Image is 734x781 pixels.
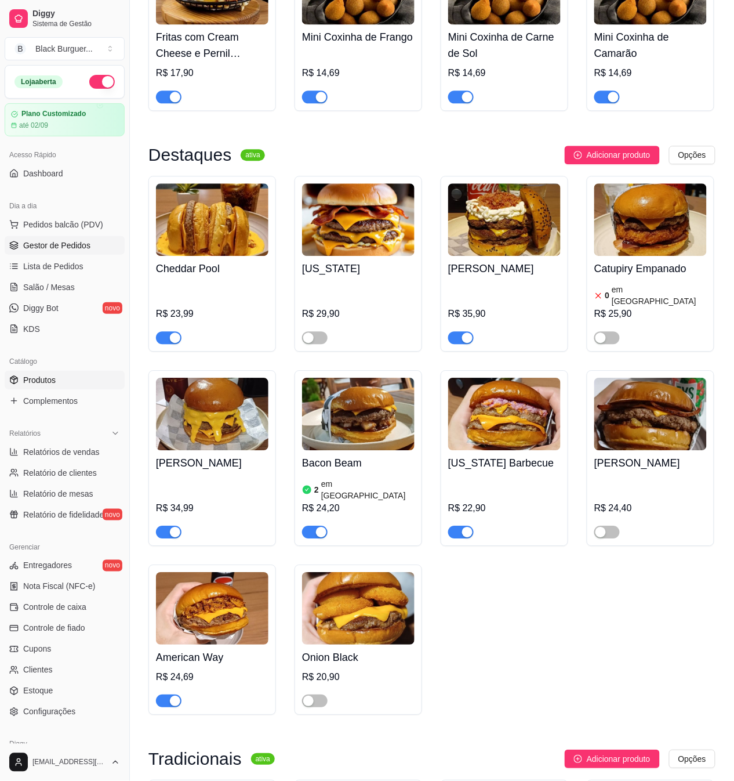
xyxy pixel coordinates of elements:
button: Pedidos balcão (PDV) [5,215,125,234]
article: em [GEOGRAPHIC_DATA] [612,284,707,307]
span: Relatório de fidelidade [23,509,104,520]
h4: [US_STATE] Barbecue [448,455,561,471]
img: product-image [156,183,268,256]
a: Dashboard [5,164,125,183]
span: Estoque [23,685,53,697]
button: Alterar Status [89,75,115,89]
img: product-image [302,378,415,450]
h4: Catupiry Empanado [594,261,707,277]
img: product-image [448,183,561,256]
div: R$ 14,69 [448,66,561,80]
h4: Mini Coxinha de Camarão [594,29,707,62]
a: Cupons [5,640,125,659]
img: product-image [156,572,268,645]
h4: [PERSON_NAME] [156,455,268,471]
button: Adicionar produto [565,750,660,768]
span: Opções [678,149,706,161]
a: Relatórios de vendas [5,443,125,461]
img: product-image [594,378,707,450]
a: Estoque [5,682,125,700]
div: R$ 14,69 [594,66,707,80]
div: R$ 25,90 [594,307,707,321]
h4: American Way [156,649,268,666]
div: R$ 20,90 [302,670,415,684]
h4: Mini Coxinha de Carne de Sol [448,29,561,62]
a: Relatório de clientes [5,464,125,482]
div: Black Burguer ... [35,43,93,55]
div: Dia a dia [5,197,125,215]
button: Adicionar produto [565,146,660,164]
button: Opções [669,750,715,768]
div: Loja aberta [14,75,63,88]
div: R$ 14,69 [302,66,415,80]
a: Produtos [5,371,125,389]
button: [EMAIL_ADDRESS][DOMAIN_NAME] [5,749,125,776]
img: product-image [156,378,268,450]
a: Plano Customizadoaté 02/09 [5,103,125,136]
span: Relatório de clientes [23,467,97,479]
h4: [PERSON_NAME] [448,261,561,277]
h4: Mini Coxinha de Frango [302,29,415,45]
a: Complementos [5,392,125,410]
a: Controle de fiado [5,619,125,638]
span: KDS [23,323,40,335]
span: Controle de fiado [23,623,85,634]
span: Lista de Pedidos [23,261,83,272]
div: R$ 24,40 [594,501,707,515]
a: DiggySistema de Gestão [5,5,125,32]
span: Relatório de mesas [23,488,93,500]
div: R$ 23,99 [156,307,268,321]
div: R$ 22,90 [448,501,561,515]
button: Select a team [5,37,125,60]
span: Dashboard [23,168,63,179]
h4: Onion Black [302,649,415,666]
div: Gerenciar [5,538,125,556]
span: Salão / Mesas [23,281,75,293]
div: R$ 34,99 [156,501,268,515]
span: Adicionar produto [587,753,651,765]
sup: ativa [251,753,275,765]
span: Complementos [23,395,78,407]
span: Sistema de Gestão [32,19,120,28]
sup: ativa [241,149,264,161]
span: plus-circle [574,755,582,763]
a: Relatório de fidelidadenovo [5,505,125,524]
article: até 02/09 [19,121,48,130]
span: Relatórios de vendas [23,446,100,458]
div: Catálogo [5,352,125,371]
img: product-image [448,378,561,450]
div: R$ 35,90 [448,307,561,321]
span: Nota Fiscal (NFC-e) [23,581,95,592]
h4: Fritas com Cream Cheese e Pernil Desfiado [156,29,268,62]
span: [EMAIL_ADDRESS][DOMAIN_NAME] [32,758,106,767]
span: Relatórios [9,429,41,438]
div: R$ 24,69 [156,670,268,684]
h3: Destaques [148,148,231,162]
div: Acesso Rápido [5,146,125,164]
span: Configurações [23,706,75,718]
div: R$ 29,90 [302,307,415,321]
span: Gestor de Pedidos [23,240,90,251]
h3: Tradicionais [148,752,242,766]
article: 0 [605,290,610,301]
span: Diggy Bot [23,302,59,314]
span: B [14,43,26,55]
a: Relatório de mesas [5,484,125,503]
h4: [PERSON_NAME] [594,455,707,471]
div: R$ 17,90 [156,66,268,80]
a: Nota Fiscal (NFC-e) [5,577,125,596]
a: Controle de caixa [5,598,125,617]
span: Opções [678,753,706,765]
a: KDS [5,320,125,338]
article: em [GEOGRAPHIC_DATA] [321,478,415,501]
img: product-image [594,183,707,256]
a: Diggy Botnovo [5,299,125,317]
a: Configurações [5,703,125,721]
a: Gestor de Pedidos [5,236,125,255]
h4: Bacon Beam [302,455,415,471]
div: R$ 24,20 [302,501,415,515]
span: Cupons [23,643,51,655]
h4: [US_STATE] [302,261,415,277]
img: product-image [302,183,415,256]
span: Diggy [32,9,120,19]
